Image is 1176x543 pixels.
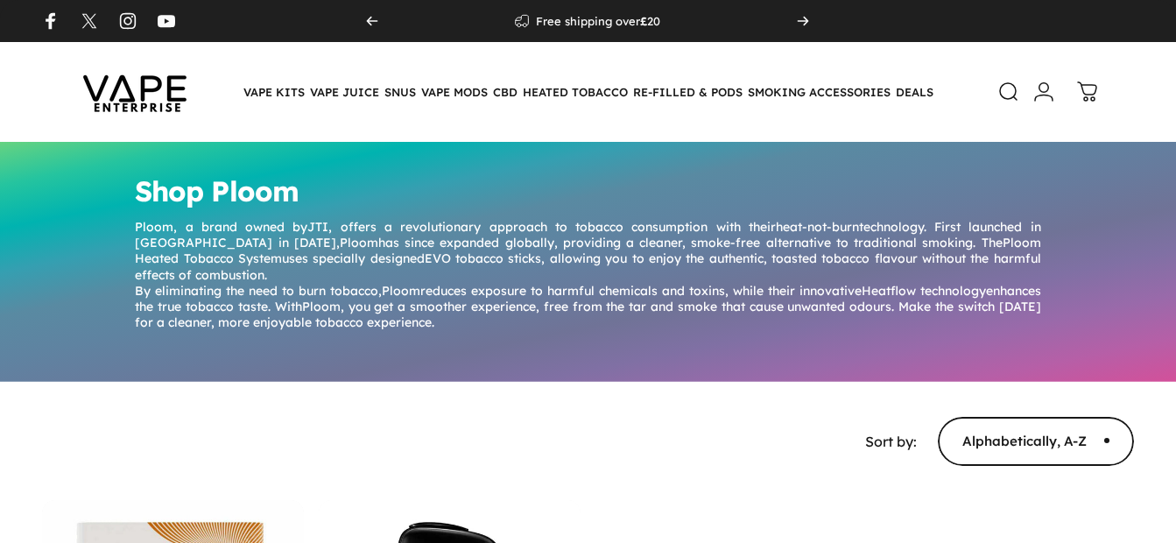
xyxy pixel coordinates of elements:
summary: RE-FILLED & PODS [630,74,745,110]
span: enhances the true tobacco taste. With [135,283,1040,314]
summary: VAPE JUICE [307,74,382,110]
span: , offers a revolutionary approach to tobacco consumption with their [328,219,775,235]
a: Ploom [135,219,173,235]
span: , allowing you to enjoy the authentic, toasted tobacco flavour without the harmful effects of com... [135,250,1040,282]
span: JTI [307,219,328,235]
span: By eliminating the need to burn tobacco, [135,283,382,299]
span: Sort by: [865,433,917,450]
span: Heatflow technology [862,283,986,299]
strong: £ [640,14,647,28]
summary: VAPE KITS [241,74,307,110]
span: has since expanded globally, providing a cleaner, smoke-free alternative to traditional smoking. The [378,235,1003,250]
span: technology. First launched in [GEOGRAPHIC_DATA] in [DATE], [135,219,1040,250]
span: reduces exposure to harmful chemicals and toxins, while their innovative [420,283,862,299]
summary: SMOKING ACCESSORIES [745,74,893,110]
img: Vape Enterprise [56,51,214,133]
span: , a brand owned by [173,219,307,235]
nav: Primary [241,74,936,110]
p: Free shipping over 20 [536,14,660,28]
a: 0 items [1068,73,1107,111]
a: EVO tobacco sticks [425,250,542,266]
span: , you get a smoother experience, free from the tar and smoke that cause unwanted odours. Make the... [135,299,1040,330]
a: DEALS [893,74,936,110]
span: uses specially designed [282,250,425,266]
span: Ploom [340,235,378,250]
summary: VAPE MODS [419,74,490,110]
span: Ploom Heated Tobacco System [135,235,1040,266]
span: Ploom [382,283,420,299]
summary: HEATED TOBACCO [520,74,630,110]
summary: CBD [490,74,520,110]
span: heat-not-burn [776,219,859,235]
summary: SNUS [382,74,419,110]
span: Ploom [302,299,341,314]
h1: Shop Ploom [135,177,1040,205]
